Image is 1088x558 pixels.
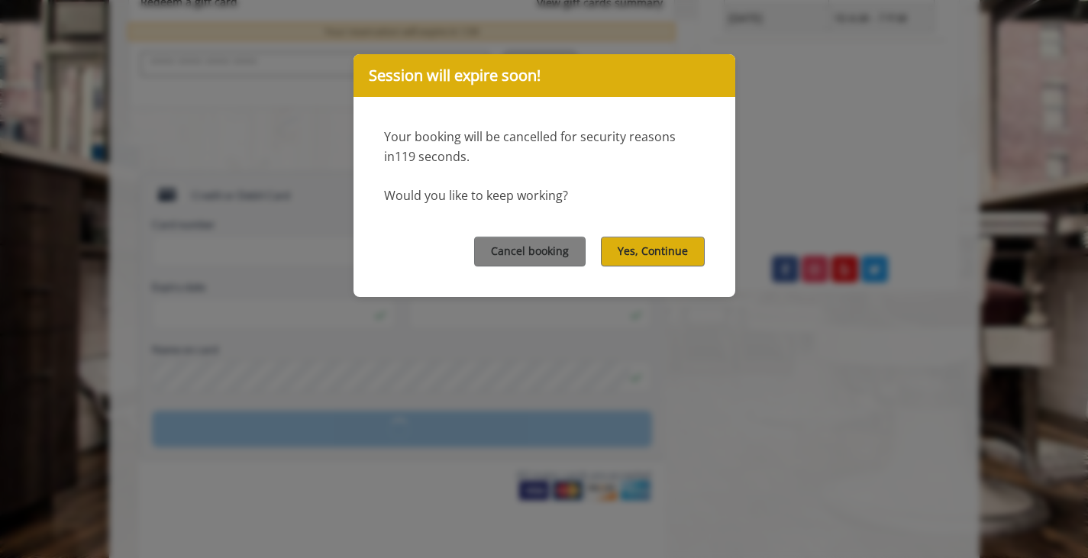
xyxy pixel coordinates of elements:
button: Cancel booking [474,237,586,266]
label: All major cards are accepted [377,296,512,309]
div: Session will expire soon! [354,54,735,97]
img: American Express [481,309,512,328]
img: Visa [379,309,411,328]
span: s. [460,148,470,165]
span: 119 second [395,148,470,165]
img: Mastercard [413,309,444,328]
img: Discover [447,309,478,328]
div: Your booking will be cancelled for security reasons in Would you like to keep working? [354,97,735,205]
button: Yes, Continue [601,237,705,266]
